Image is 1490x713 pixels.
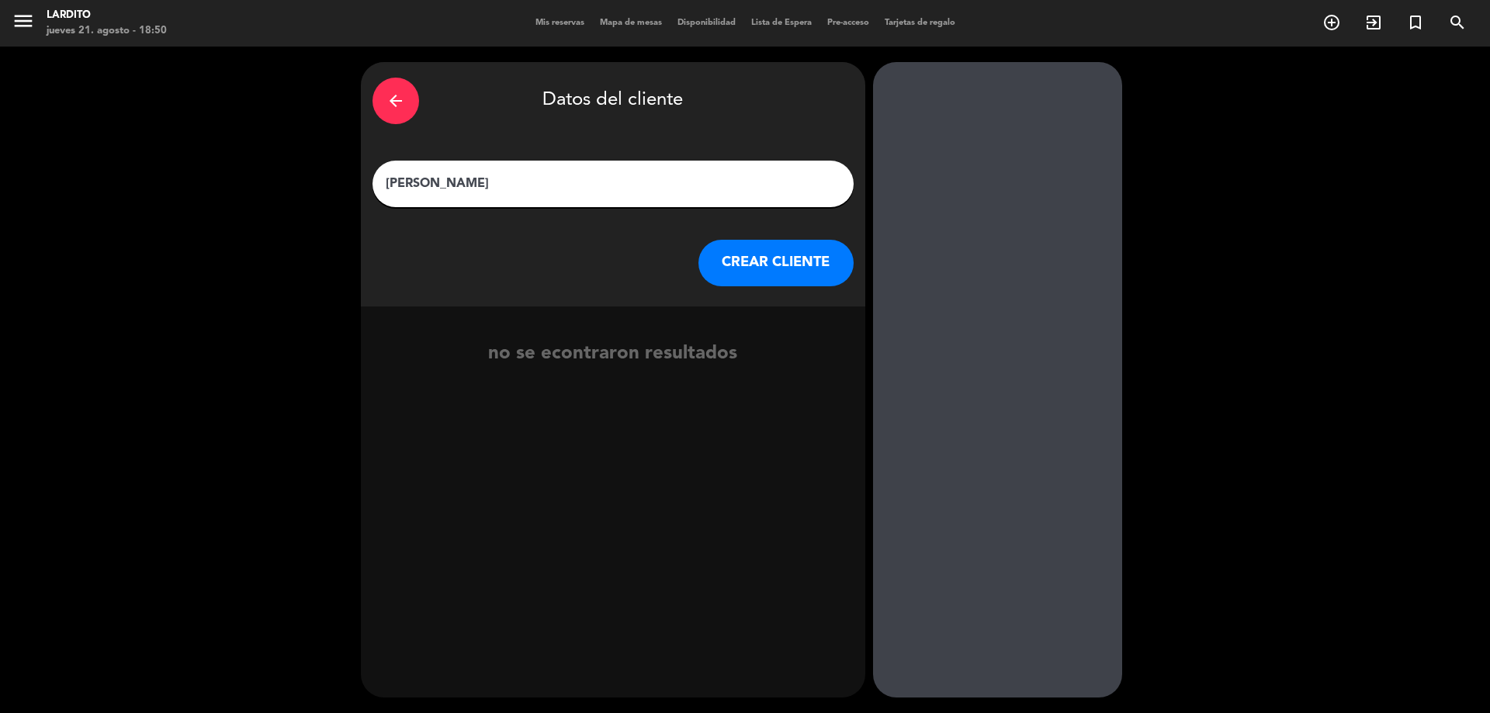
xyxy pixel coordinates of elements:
div: no se econtraron resultados [361,339,865,369]
div: jueves 21. agosto - 18:50 [47,23,167,39]
button: CREAR CLIENTE [698,240,854,286]
span: Lista de Espera [743,19,819,27]
i: exit_to_app [1364,13,1383,32]
span: Pre-acceso [819,19,877,27]
span: Tarjetas de regalo [877,19,963,27]
button: menu [12,9,35,38]
i: add_circle_outline [1322,13,1341,32]
i: turned_in_not [1406,13,1425,32]
div: Lardito [47,8,167,23]
div: Datos del cliente [372,74,854,128]
span: Mis reservas [528,19,592,27]
input: Escriba nombre, correo electrónico o número de teléfono... [384,173,842,195]
span: Disponibilidad [670,19,743,27]
i: menu [12,9,35,33]
i: arrow_back [386,92,405,110]
span: Mapa de mesas [592,19,670,27]
i: search [1448,13,1467,32]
